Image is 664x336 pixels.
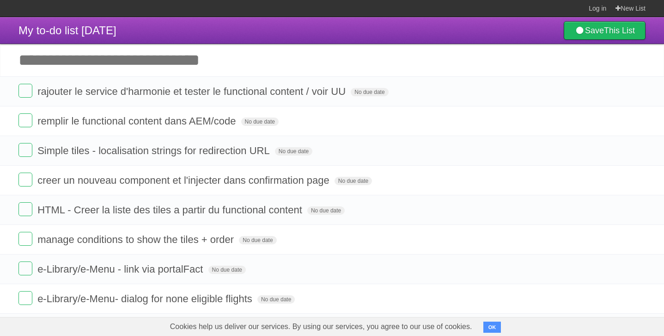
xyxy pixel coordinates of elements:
[18,24,116,37] span: My to-do list [DATE]
[18,202,32,216] label: Done
[37,174,332,186] span: creer un nouveau component et l'injecter dans confirmation page
[161,317,481,336] span: Cookies help us deliver our services. By using our services, you agree to our use of cookies.
[18,113,32,127] label: Done
[18,173,32,187] label: Done
[37,86,348,97] span: rajouter le service d'harmonie et tester le functional content / voir UU
[18,232,32,246] label: Done
[37,204,305,216] span: HTML - Creer la liste des tiles a partir du functional content
[483,322,501,333] button: OK
[351,88,388,96] span: No due date
[37,115,238,127] span: remplir le functional content dans AEM/code
[37,234,236,245] span: manage conditions to show the tiles + order
[18,261,32,275] label: Done
[257,295,295,304] span: No due date
[18,84,32,98] label: Done
[18,291,32,305] label: Done
[241,118,279,126] span: No due date
[37,145,272,156] span: Simple tiles - localisation strings for redirection URL
[37,293,255,305] span: e-Library/e-Menu- dialog for none eligible flights
[275,147,312,156] span: No due date
[335,177,372,185] span: No due date
[564,21,646,40] a: SaveThis List
[239,236,276,244] span: No due date
[18,143,32,157] label: Done
[37,263,205,275] span: e-Library/e-Menu - link via portalFact
[208,266,246,274] span: No due date
[307,206,345,215] span: No due date
[604,26,635,35] b: This List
